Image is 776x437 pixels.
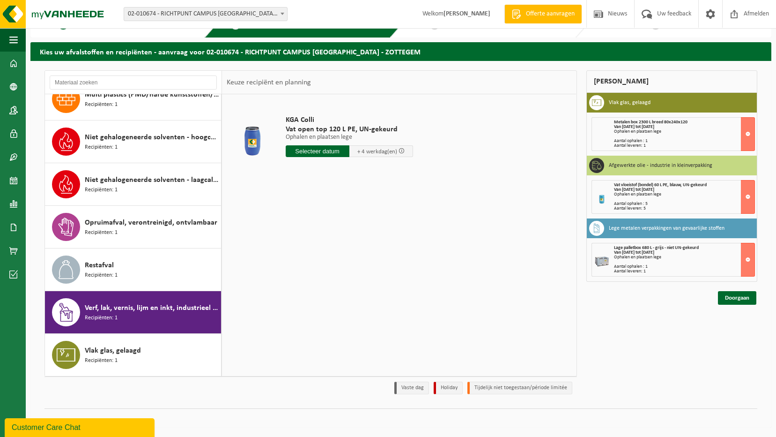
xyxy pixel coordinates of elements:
[614,202,755,206] div: Aantal ophalen : 5
[609,95,650,110] h3: Vlak glas, gelaagd
[286,145,349,157] input: Selecteer datum
[50,75,217,90] input: Materiaal zoeken
[45,206,222,249] button: Opruimafval, verontreinigd, ontvlambaar Recipiënten: 1
[614,206,755,211] div: Aantal leveren: 5
[124,8,287,21] span: 02-010674 - RICHTPUNT CAMPUS ZOTTEGEM - ZOTTEGEM
[614,143,755,148] div: Aantal leveren: 1
[85,186,118,195] span: Recipiënten: 1
[614,269,755,274] div: Aantal leveren: 1
[614,139,755,143] div: Aantal ophalen : 1
[504,5,582,23] a: Offerte aanvragen
[30,42,771,60] h2: Kies uw afvalstoffen en recipiënten - aanvraag voor 02-010674 - RICHTPUNT CAMPUS [GEOGRAPHIC_DATA...
[286,134,413,141] p: Ophalen en plaatsen lege
[614,129,755,134] div: Ophalen en plaatsen lege
[718,291,756,305] a: Doorgaan
[45,334,222,376] button: Vlak glas, gelaagd Recipiënten: 1
[286,115,413,125] span: KGA Colli
[45,163,222,206] button: Niet gehalogeneerde solventen - laagcalorisch in 200lt-vat Recipiënten: 1
[586,70,758,93] div: [PERSON_NAME]
[524,9,577,19] span: Offerte aanvragen
[85,143,118,152] span: Recipiënten: 1
[124,7,288,21] span: 02-010674 - RICHTPUNT CAMPUS ZOTTEGEM - ZOTTEGEM
[614,255,755,260] div: Ophalen en plaatsen lege
[85,260,114,271] span: Restafval
[45,78,222,121] button: Multi plastics (PMD/harde kunststoffen/spanbanden/EPS/folie naturel/folie gemengd) Recipiënten: 1
[614,245,699,250] span: Lage palletbox 680 L - grijs - niet UN-gekeurd
[614,250,654,255] strong: Van [DATE] tot [DATE]
[614,120,687,125] span: Metalen box 2300 L breed 80x240x120
[85,100,118,109] span: Recipiënten: 1
[85,271,118,280] span: Recipiënten: 1
[614,187,654,192] strong: Van [DATE] tot [DATE]
[614,182,707,188] span: Vat vloeistof (bondel) 60 L PE, blauw, UN-gekeurd
[286,125,413,134] span: Vat open top 120 L PE, UN-gekeurd
[85,89,219,100] span: Multi plastics (PMD/harde kunststoffen/spanbanden/EPS/folie naturel/folie gemengd)
[609,158,712,173] h3: Afgewerkte olie - industrie in kleinverpakking
[357,149,397,155] span: + 4 werkdag(en)
[85,314,118,323] span: Recipiënten: 1
[45,249,222,291] button: Restafval Recipiënten: 1
[614,124,654,129] strong: Van [DATE] tot [DATE]
[614,192,755,197] div: Ophalen en plaatsen lege
[85,174,219,186] span: Niet gehalogeneerde solventen - laagcalorisch in 200lt-vat
[614,264,755,269] div: Aantal ophalen : 1
[434,382,463,394] li: Holiday
[85,217,217,228] span: Opruimafval, verontreinigd, ontvlambaar
[467,382,572,394] li: Tijdelijk niet toegestaan/période limitée
[222,71,316,94] div: Keuze recipiënt en planning
[85,356,118,365] span: Recipiënten: 1
[609,221,724,236] h3: Lege metalen verpakkingen van gevaarlijke stoffen
[85,228,118,237] span: Recipiënten: 1
[394,382,429,394] li: Vaste dag
[85,302,219,314] span: Verf, lak, vernis, lijm en inkt, industrieel in kleinverpakking
[85,132,219,143] span: Niet gehalogeneerde solventen - hoogcalorisch in kleinverpakking
[5,416,156,437] iframe: chat widget
[45,291,222,334] button: Verf, lak, vernis, lijm en inkt, industrieel in kleinverpakking Recipiënten: 1
[85,345,141,356] span: Vlak glas, gelaagd
[443,10,490,17] strong: [PERSON_NAME]
[45,121,222,163] button: Niet gehalogeneerde solventen - hoogcalorisch in kleinverpakking Recipiënten: 1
